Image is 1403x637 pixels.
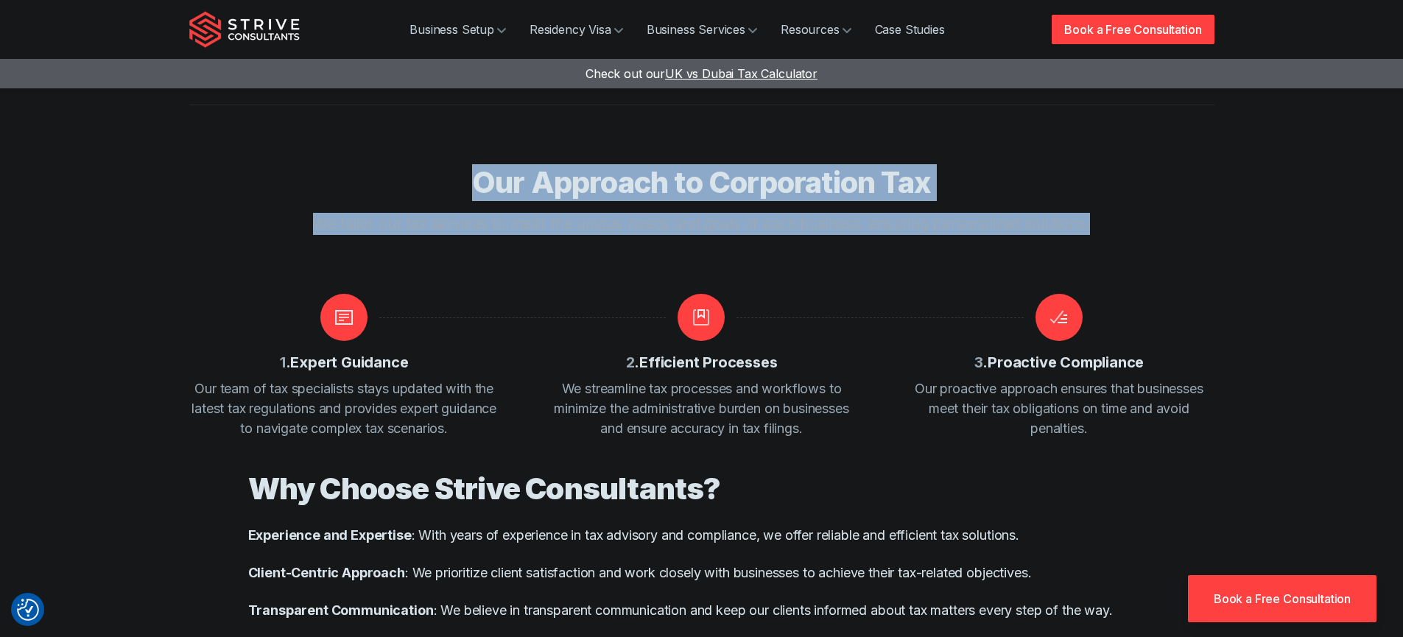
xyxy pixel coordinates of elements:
[189,379,499,438] p: Our team of tax specialists stays updated with the latest tax regulations and provides expert gui...
[974,353,983,371] span: 3
[398,15,518,44] a: Business Setup
[248,602,434,618] strong: Transparent Communication
[17,599,39,621] button: Consent Preferences
[863,15,957,44] a: Case Studies
[248,563,1156,583] p: : We prioritize client satisfaction and work closely with businesses to achieve their tax-related...
[280,353,286,371] span: 1
[231,164,1173,201] h2: Our Approach to Corporation Tax
[626,353,778,373] h4: . Efficient Processes
[231,213,1173,235] p: We tailor our tax services to meet the unique needs and goals of each business, ensuring personal...
[248,565,405,580] strong: Client-Centric Approach
[248,527,412,543] strong: Experience and Expertise
[1188,575,1376,622] a: Book a Free Consultation
[626,353,635,371] span: 2
[17,599,39,621] img: Revisit consent button
[769,15,863,44] a: Resources
[248,600,1156,620] p: : We believe in transparent communication and keep our clients informed about tax matters every s...
[280,353,409,373] h3: . Expert Guidance
[904,379,1214,438] p: Our proactive approach ensures that businesses meet their tax obligations on time and avoid penal...
[518,15,635,44] a: Residency Visa
[974,353,1144,373] h4: . Proactive Compliance
[1052,15,1214,44] a: Book a Free Consultation
[248,471,721,507] strong: Why Choose Strive Consultants?
[635,15,769,44] a: Business Services
[586,66,817,81] a: Check out ourUK vs Dubai Tax Calculator
[248,525,1156,545] p: : With years of experience in tax advisory and compliance, we offer reliable and efficient tax so...
[665,66,817,81] span: UK vs Dubai Tax Calculator
[189,11,300,48] img: Strive Consultants
[546,379,857,438] p: We streamline tax processes and workflows to minimize the administrative burden on businesses and...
